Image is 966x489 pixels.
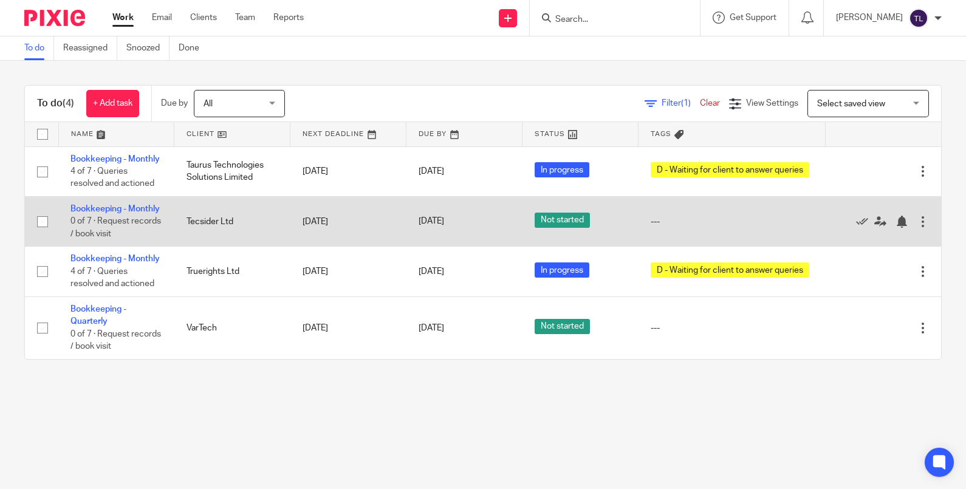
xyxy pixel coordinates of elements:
[273,12,304,24] a: Reports
[161,97,188,109] p: Due by
[554,15,663,26] input: Search
[419,267,444,276] span: [DATE]
[662,99,700,108] span: Filter
[86,90,139,117] a: + Add task
[535,162,589,177] span: In progress
[651,131,671,137] span: Tags
[651,216,813,228] div: ---
[730,13,776,22] span: Get Support
[179,36,208,60] a: Done
[651,262,809,278] span: D - Waiting for client to answer queries
[174,146,290,196] td: Taurus Technologies Solutions Limited
[535,213,590,228] span: Not started
[290,296,406,358] td: [DATE]
[651,322,813,334] div: ---
[70,217,161,239] span: 0 of 7 · Request records / book visit
[419,324,444,332] span: [DATE]
[70,155,160,163] a: Bookkeeping - Monthly
[70,167,154,188] span: 4 of 7 · Queries resolved and actioned
[909,9,928,28] img: svg%3E
[204,100,213,108] span: All
[37,97,74,110] h1: To do
[817,100,885,108] span: Select saved view
[190,12,217,24] a: Clients
[290,247,406,296] td: [DATE]
[836,12,903,24] p: [PERSON_NAME]
[70,205,160,213] a: Bookkeeping - Monthly
[235,12,255,24] a: Team
[63,36,117,60] a: Reassigned
[746,99,798,108] span: View Settings
[290,146,406,196] td: [DATE]
[535,319,590,334] span: Not started
[856,215,874,227] a: Mark as done
[152,12,172,24] a: Email
[700,99,720,108] a: Clear
[174,296,290,358] td: VarTech
[419,167,444,176] span: [DATE]
[70,255,160,263] a: Bookkeeping - Monthly
[419,217,444,226] span: [DATE]
[174,247,290,296] td: Truerights Ltd
[24,10,85,26] img: Pixie
[70,267,154,289] span: 4 of 7 · Queries resolved and actioned
[63,98,74,108] span: (4)
[70,305,126,326] a: Bookkeeping - Quarterly
[290,196,406,246] td: [DATE]
[174,196,290,246] td: Tecsider Ltd
[681,99,691,108] span: (1)
[651,162,809,177] span: D - Waiting for client to answer queries
[535,262,589,278] span: In progress
[24,36,54,60] a: To do
[70,330,161,351] span: 0 of 7 · Request records / book visit
[112,12,134,24] a: Work
[126,36,170,60] a: Snoozed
